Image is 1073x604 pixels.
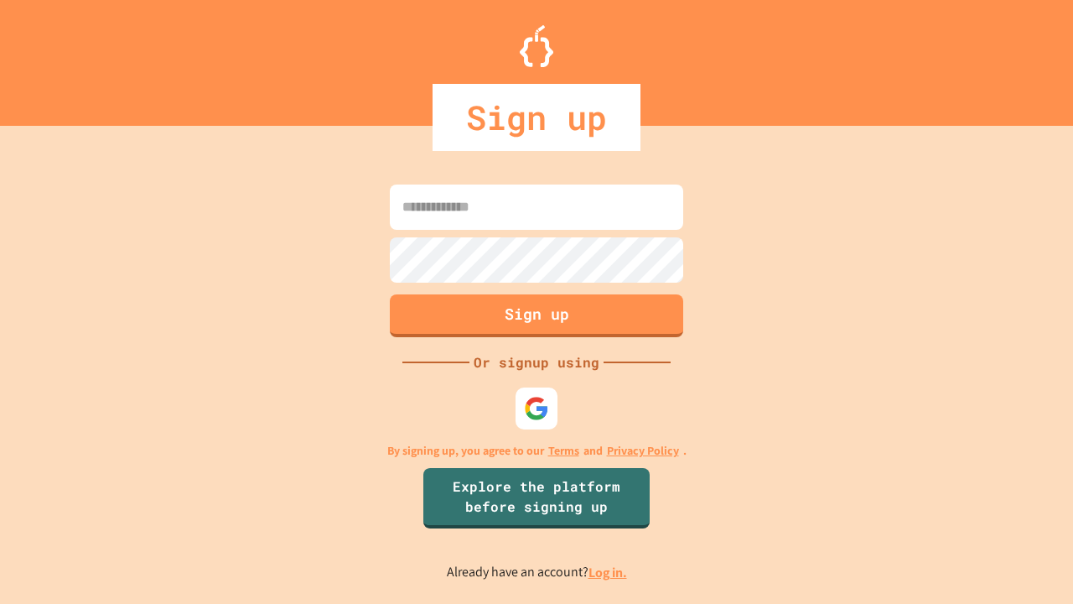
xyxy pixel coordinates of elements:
[387,442,687,460] p: By signing up, you agree to our and .
[588,564,627,581] a: Log in.
[520,25,553,67] img: Logo.svg
[433,84,640,151] div: Sign up
[390,294,683,337] button: Sign up
[607,442,679,460] a: Privacy Policy
[447,562,627,583] p: Already have an account?
[423,468,650,528] a: Explore the platform before signing up
[548,442,579,460] a: Terms
[524,396,549,421] img: google-icon.svg
[469,352,604,372] div: Or signup using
